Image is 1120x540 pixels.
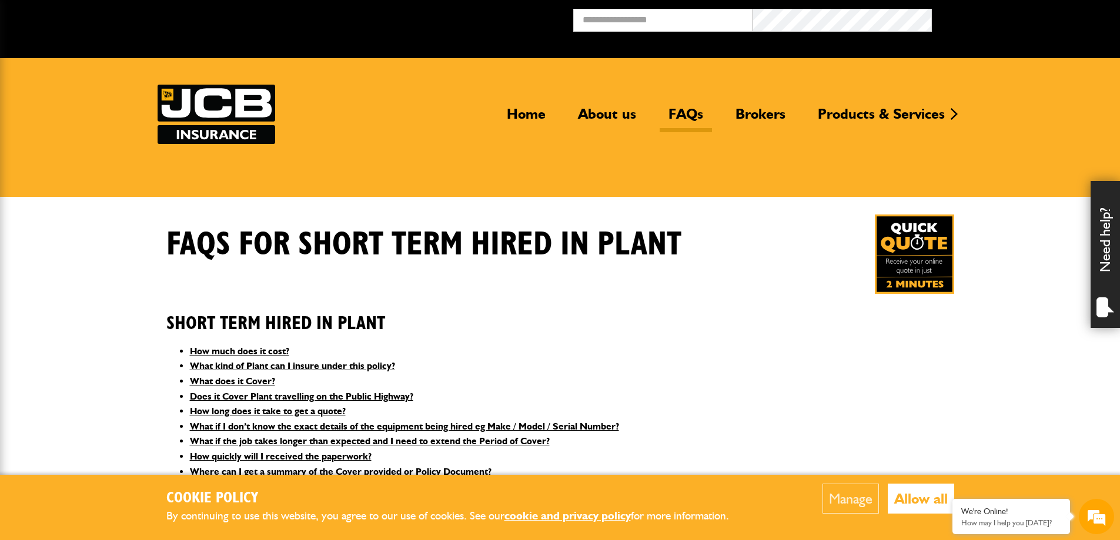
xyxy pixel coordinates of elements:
[823,484,879,514] button: Manage
[166,225,681,264] h1: FAQS for Short Term Hired In Plant
[1091,181,1120,328] div: Need help?
[190,360,395,371] a: What kind of Plant can I insure under this policy?
[727,105,794,132] a: Brokers
[809,105,954,132] a: Products & Services
[190,375,275,387] a: What does it Cover?
[875,214,954,294] a: Get your insurance quote in just 2-minutes
[158,85,275,144] a: JCB Insurance Services
[158,85,275,144] img: JCB Insurance Services logo
[166,507,748,525] p: By continuing to use this website, you agree to our use of cookies. See our for more information.
[166,294,954,334] h2: Short Term Hired In Plant
[190,435,550,447] a: What if the job takes longer than expected and I need to extend the Period of Cover?
[166,489,748,508] h2: Cookie Policy
[961,518,1061,527] p: How may I help you today?
[190,421,619,432] a: What if I don’t know the exact details of the equipment being hired eg Make / Model / Serial Number?
[660,105,712,132] a: FAQs
[190,451,372,462] a: How quickly will I received the paperwork?
[569,105,645,132] a: About us
[888,484,954,514] button: Allow all
[875,214,954,294] img: Quick Quote
[498,105,554,132] a: Home
[504,509,631,522] a: cookie and privacy policy
[190,466,492,477] a: Where can I get a summary of the Cover provided or Policy Document?
[190,346,289,357] a: How much does it cost?
[190,391,413,402] a: Does it Cover Plant travelling on the Public Highway?
[932,9,1111,27] button: Broker Login
[190,405,346,417] a: How long does it take to get a quote?
[961,507,1061,516] div: We're Online!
